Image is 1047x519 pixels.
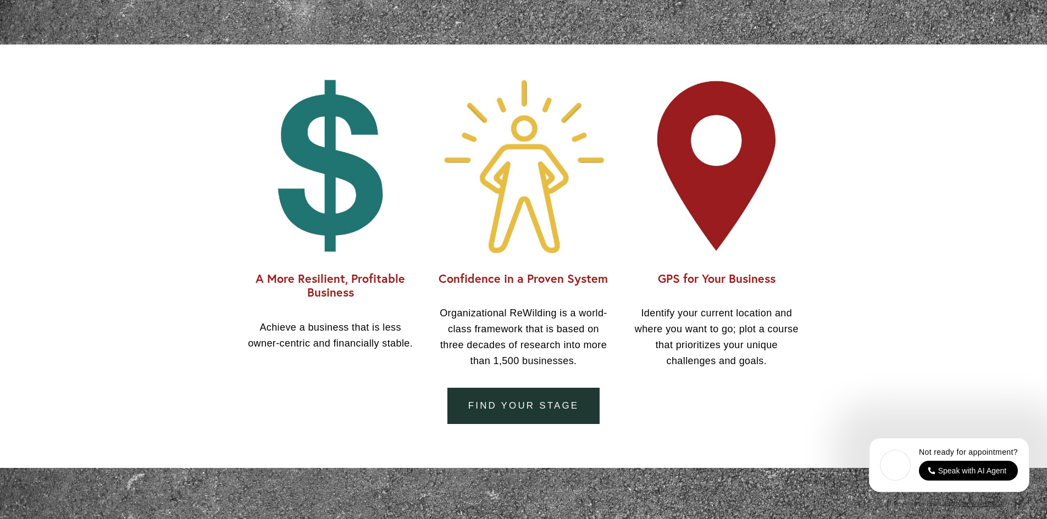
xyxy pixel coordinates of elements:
a: Find your Stage [447,388,600,425]
p: Identify your current location and where you want to go; plot a course that prioritizes your uniq... [629,305,804,369]
p: Achieve a business that is less owner-centric and financially stable. [243,320,418,351]
strong: Confidence in a Proven System [439,271,608,286]
p: Organizational ReWilding is a world-class framework that is based on three decades of research in... [436,305,611,369]
strong: GPS for Your Business [658,271,775,286]
strong: A More Resilient, Profitable Business [256,271,408,300]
